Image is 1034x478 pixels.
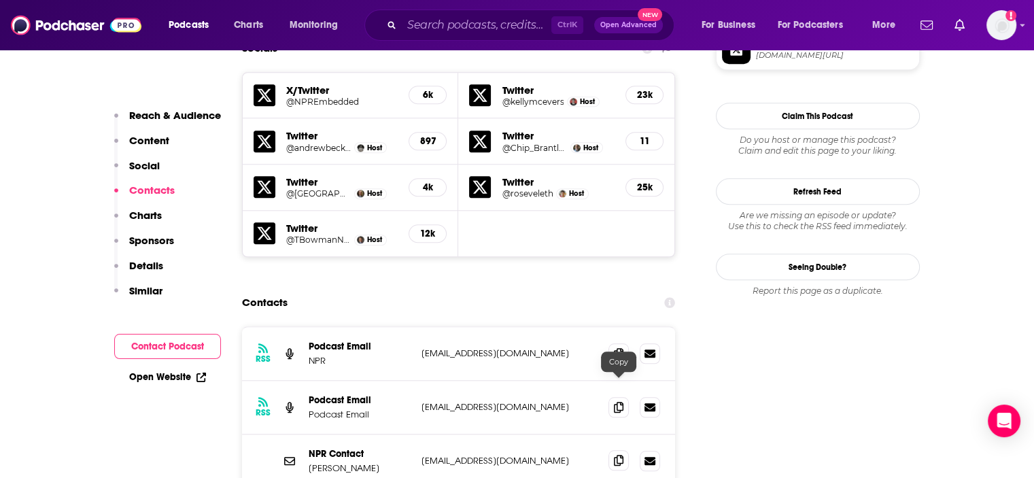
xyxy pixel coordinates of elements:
[421,455,598,466] p: [EMAIL_ADDRESS][DOMAIN_NAME]
[234,16,263,35] span: Charts
[986,10,1016,40] span: Logged in as Ashley_Beenen
[638,8,662,21] span: New
[129,371,206,383] a: Open Website
[225,14,271,36] a: Charts
[716,135,920,156] div: Claim and edit this page to your liking.
[286,97,398,107] a: @NPREmbedded
[601,352,636,372] div: Copy
[600,22,657,29] span: Open Advanced
[377,10,687,41] div: Search podcasts, credits, & more...
[949,14,970,37] a: Show notifications dropdown
[309,409,411,420] p: Podcast Email
[863,14,912,36] button: open menu
[367,143,382,152] span: Host
[559,190,566,197] img: Rose Eveleth
[129,109,221,122] p: Reach & Audience
[114,259,163,284] button: Details
[129,134,169,147] p: Content
[367,189,382,198] span: Host
[129,209,162,222] p: Charts
[716,135,920,146] span: Do you host or manage this podcast?
[114,109,221,134] button: Reach & Audience
[420,135,435,147] h5: 897
[1005,10,1016,21] svg: Add a profile image
[637,135,652,147] h5: 11
[637,89,652,101] h5: 23k
[716,103,920,129] button: Claim This Podcast
[286,129,398,142] h5: Twitter
[129,234,174,247] p: Sponsors
[280,14,356,36] button: open menu
[357,190,364,197] img: Meribah Knight
[114,334,221,359] button: Contact Podcast
[778,16,843,35] span: For Podcasters
[114,209,162,234] button: Charts
[286,143,351,153] a: @andrewbeckgrace
[580,97,595,106] span: Host
[114,234,174,259] button: Sponsors
[502,97,564,107] a: @kellymcevers
[286,175,398,188] h5: Twitter
[551,16,583,34] span: Ctrl K
[114,284,162,309] button: Similar
[357,236,364,243] img: Tom Bowman
[11,12,141,38] img: Podchaser - Follow, Share and Rate Podcasts
[692,14,772,36] button: open menu
[421,347,598,359] p: [EMAIL_ADDRESS][DOMAIN_NAME]
[569,189,584,198] span: Host
[637,182,652,193] h5: 25k
[872,16,895,35] span: More
[256,354,271,364] h3: RSS
[242,290,288,315] h2: Contacts
[169,16,209,35] span: Podcasts
[402,14,551,36] input: Search podcasts, credits, & more...
[256,407,271,418] h3: RSS
[114,134,169,159] button: Content
[420,228,435,239] h5: 12k
[309,341,411,352] p: Podcast Email
[502,84,615,97] h5: Twitter
[986,10,1016,40] img: User Profile
[286,222,398,235] h5: Twitter
[114,184,175,209] button: Contacts
[502,175,615,188] h5: Twitter
[716,210,920,232] div: Are we missing an episode or update? Use this to check the RSS feed immediately.
[716,254,920,280] a: Seeing Double?
[594,17,663,33] button: Open AdvancedNew
[573,144,581,152] img: Chip Brantley
[502,143,567,153] a: @Chip_Brantley
[502,188,553,199] a: @roseveleth
[583,143,598,152] span: Host
[290,16,338,35] span: Monitoring
[915,14,938,37] a: Show notifications dropdown
[309,448,411,460] p: NPR Contact
[988,405,1020,437] div: Open Intercom Messenger
[309,355,411,366] p: NPR
[129,159,160,172] p: Social
[421,401,598,413] p: [EMAIL_ADDRESS][DOMAIN_NAME]
[286,188,351,199] a: @[GEOGRAPHIC_DATA]
[769,14,863,36] button: open menu
[357,144,364,152] img: Andrew Beck Grace
[420,89,435,101] h5: 6k
[129,184,175,197] p: Contacts
[502,129,615,142] h5: Twitter
[367,235,382,244] span: Host
[286,235,351,245] a: @TBowmanNPR
[986,10,1016,40] button: Show profile menu
[756,50,914,61] span: twitter.com/NPREmbedded
[309,462,411,474] p: [PERSON_NAME]
[286,84,398,97] h5: X/Twitter
[114,159,160,184] button: Social
[309,394,411,406] p: Podcast Email
[570,98,577,105] img: Kelly McEvers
